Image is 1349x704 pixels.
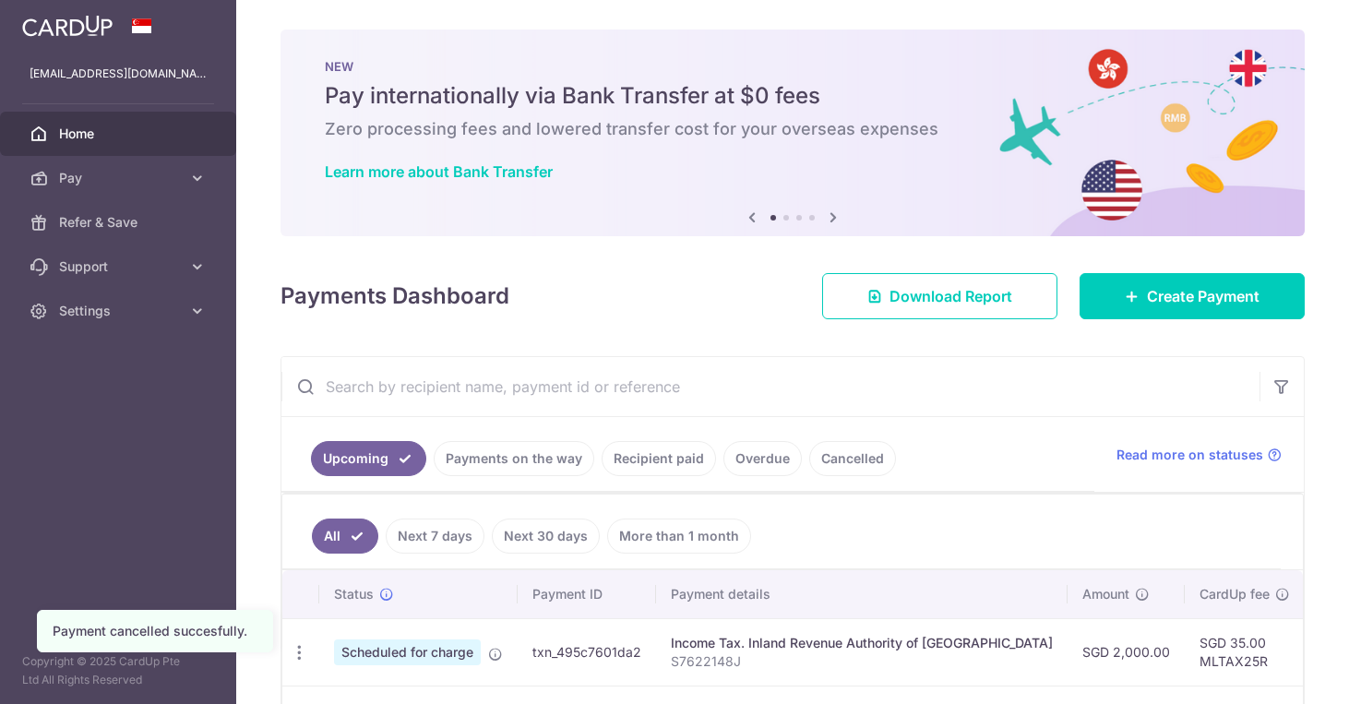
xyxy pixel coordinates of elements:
span: Scheduled for charge [334,639,481,665]
td: txn_495c7601da2 [518,618,656,686]
span: Refer & Save [59,213,181,232]
p: S7622148J [671,652,1053,671]
span: Amount [1082,585,1129,603]
h6: Zero processing fees and lowered transfer cost for your overseas expenses [325,118,1260,140]
td: SGD 2,000.00 [1068,618,1185,686]
span: Pay [59,169,181,187]
p: NEW [325,59,1260,74]
a: Recipient paid [602,441,716,476]
a: Next 7 days [386,519,484,554]
h4: Payments Dashboard [281,280,509,313]
a: Upcoming [311,441,426,476]
a: Read more on statuses [1116,446,1282,464]
img: Bank transfer banner [281,30,1305,236]
input: Search by recipient name, payment id or reference [281,357,1259,416]
span: Settings [59,302,181,320]
a: More than 1 month [607,519,751,554]
span: Read more on statuses [1116,446,1263,464]
span: Download Report [889,285,1012,307]
span: Create Payment [1147,285,1259,307]
a: Overdue [723,441,802,476]
span: Support [59,257,181,276]
a: Cancelled [809,441,896,476]
span: Status [334,585,374,603]
p: [EMAIL_ADDRESS][DOMAIN_NAME] [30,65,207,83]
a: Learn more about Bank Transfer [325,162,553,181]
a: Download Report [822,273,1057,319]
th: Payment details [656,570,1068,618]
span: CardUp fee [1200,585,1270,603]
a: Create Payment [1080,273,1305,319]
img: CardUp [22,15,113,37]
iframe: Opens a widget where you can find more information [1230,649,1331,695]
a: Payments on the way [434,441,594,476]
th: Payment ID [518,570,656,618]
td: SGD 35.00 MLTAX25R [1185,618,1305,686]
span: Home [59,125,181,143]
h5: Pay internationally via Bank Transfer at $0 fees [325,81,1260,111]
a: Next 30 days [492,519,600,554]
div: Payment cancelled succesfully. [53,622,257,640]
div: Income Tax. Inland Revenue Authority of [GEOGRAPHIC_DATA] [671,634,1053,652]
a: All [312,519,378,554]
